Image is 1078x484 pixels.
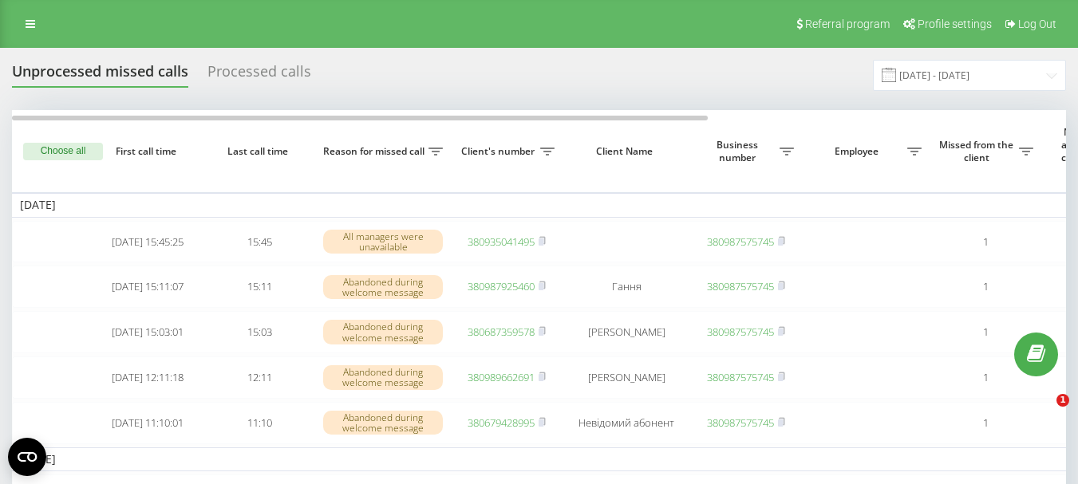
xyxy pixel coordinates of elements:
span: Referral program [805,18,890,30]
span: Log Out [1018,18,1056,30]
span: First call time [105,145,191,158]
a: 380987575745 [707,325,774,339]
span: Last call time [216,145,302,158]
td: 15:03 [203,311,315,353]
span: Client's number [459,145,540,158]
td: [DATE] 12:11:18 [92,356,203,399]
a: 380679428995 [468,415,535,430]
a: 380987925460 [468,279,535,293]
a: 380687359578 [468,325,535,339]
a: 380987575745 [707,279,774,293]
td: 15:11 [203,266,315,308]
td: [DATE] 11:10:01 [92,402,203,444]
td: 11:10 [203,402,315,444]
a: 380989662691 [468,370,535,384]
td: [DATE] 15:45:25 [92,221,203,263]
td: 1 [930,402,1041,444]
td: Гання [563,266,690,308]
td: 1 [930,356,1041,399]
span: Profile settings [918,18,992,30]
a: 380987575745 [707,415,774,430]
button: Choose all [23,143,103,160]
div: All managers were unavailable [323,230,443,254]
button: Open CMP widget [8,438,46,476]
div: Abandoned during welcome message [323,275,443,299]
span: Client Name [576,145,677,158]
iframe: Intercom live chat [1024,394,1062,432]
td: [DATE] 15:11:07 [92,266,203,308]
span: 1 [1056,394,1069,407]
span: Employee [810,145,907,158]
td: [DATE] 15:03:01 [92,311,203,353]
td: [PERSON_NAME] [563,356,690,399]
div: Abandoned during welcome message [323,320,443,344]
div: Abandoned during welcome message [323,365,443,389]
div: Unprocessed missed calls [12,63,188,88]
td: [PERSON_NAME] [563,311,690,353]
span: Missed from the client [938,139,1019,163]
span: Reason for missed call [323,145,428,158]
a: 380935041495 [468,234,535,249]
td: 1 [930,221,1041,263]
td: 15:45 [203,221,315,263]
td: 1 [930,266,1041,308]
a: 380987575745 [707,234,774,249]
span: Business number [698,139,780,163]
td: 1 [930,311,1041,353]
a: 380987575745 [707,370,774,384]
div: Processed calls [207,63,311,88]
div: Abandoned during welcome message [323,411,443,435]
td: Невідомий абонент [563,402,690,444]
td: 12:11 [203,356,315,399]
